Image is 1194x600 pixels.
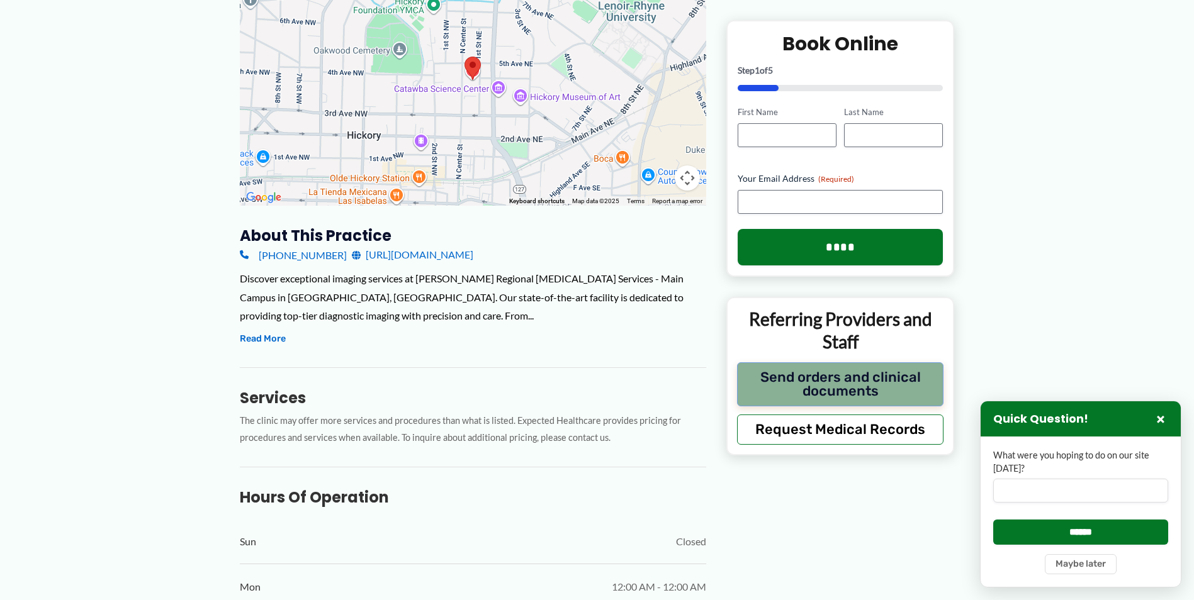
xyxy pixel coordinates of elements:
[240,331,286,347] button: Read More
[240,245,347,264] a: [PHONE_NUMBER]
[738,31,943,56] h2: Book Online
[768,65,773,75] span: 5
[240,532,256,551] span: Sun
[243,189,284,206] a: Open this area in Google Maps (opens a new window)
[818,174,854,184] span: (Required)
[844,106,943,118] label: Last Name
[243,189,284,206] img: Google
[240,226,706,245] h3: About this practice
[240,577,261,596] span: Mon
[652,197,702,204] a: Report a map error
[612,577,706,596] span: 12:00 AM - 12:00 AM
[737,308,944,353] p: Referring Providers and Staff
[352,245,473,264] a: [URL][DOMAIN_NAME]
[572,197,619,204] span: Map data ©2025
[676,532,706,551] span: Closed
[737,414,944,444] button: Request Medical Records
[240,487,706,507] h3: Hours of Operation
[755,65,760,75] span: 1
[993,412,1088,426] h3: Quick Question!
[1153,411,1168,426] button: Close
[509,197,565,206] button: Keyboard shortcuts
[738,66,943,75] p: Step of
[627,197,645,204] a: Terms (opens in new tab)
[738,106,836,118] label: First Name
[240,413,706,447] p: The clinic may offer more services and procedures than what is listed. Expected Healthcare provid...
[675,165,700,191] button: Map camera controls
[738,172,943,185] label: Your Email Address
[993,449,1168,475] label: What were you hoping to do on our site [DATE]?
[240,269,706,325] div: Discover exceptional imaging services at [PERSON_NAME] Regional [MEDICAL_DATA] Services - Main Ca...
[737,362,944,406] button: Send orders and clinical documents
[240,388,706,408] h3: Services
[1045,554,1117,574] button: Maybe later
